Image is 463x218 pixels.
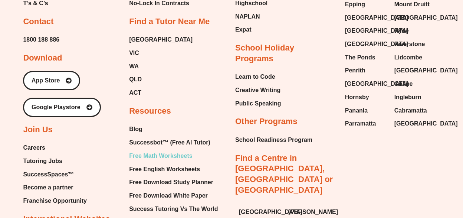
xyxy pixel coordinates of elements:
span: 𝑥̄ = [37,126,43,130]
a: [GEOGRAPHIC_DATA] [394,65,436,76]
a: Free Download White Paper [129,190,218,201]
a: Blog [129,124,218,135]
span: Panania [345,105,368,116]
a: SuccessSpaces™ [23,169,87,180]
span: NAPLAN [235,11,260,22]
a: Free English Worksheets [129,164,218,175]
button: Add or edit images [192,1,203,11]
a: Become a partner [23,182,87,193]
span: The Ponds [345,52,375,63]
h2: Find a Tutor Near Me [129,16,210,27]
span: Google Playstore [32,104,81,110]
h2: Contact [23,16,53,27]
a: QLD [129,74,193,85]
a: Cabramatta [394,105,436,116]
span: of data using a single value that represents the centre or middle of a data set. [37,103,178,107]
a: [GEOGRAPHIC_DATA] [345,78,387,90]
a: 1800 188 886 [23,34,59,45]
a: App Store [23,71,80,90]
span: Free Download Study Planner [129,177,213,188]
span: Ingleburn [394,92,421,103]
span: - The mean of a set of data is the average of the numbers. It is given by: [37,118,168,122]
span: Free Math Worksheets [129,150,192,162]
a: Successbot™ (Free AI Tutor) [129,137,218,148]
a: Creative Writing [235,85,281,96]
a: The Ponds [345,52,387,63]
h2: Download [23,53,62,64]
a: ACT [129,87,193,98]
span: the median will be the average of these two numbers. [37,163,135,167]
span: values can be the mode if they all share the highest frequency. [37,185,151,189]
span: (x bar) is the symbol used to represent mean. [40,134,123,139]
a: Parramatta [345,118,387,129]
span: Free Download White Paper [129,190,208,201]
span: amount of spread in a set of data. [37,206,98,210]
span: [GEOGRAPHIC_DATA] [129,34,193,45]
span: Statistics & Probability • Lesson 7 [37,40,158,48]
span: Cabramatta [394,105,427,116]
span: [GEOGRAPHIC_DATA] [345,78,408,90]
span: of ⁨11⁩ [44,1,58,11]
a: Free Math Worksheets [129,150,218,162]
a: [GEOGRAPHIC_DATA] [345,25,387,36]
span: Free English Worksheets [129,164,200,175]
span: - Measures of centre include the mean, median and mode. These statistics describe a whole set [37,96,212,100]
span: [GEOGRAPHIC_DATA] [394,65,458,76]
a: Online [394,78,436,90]
span: App Store [32,78,60,84]
span: - Data can be summarised or described using measures of centre and measures of spread. [37,82,203,86]
a: WA [129,61,193,72]
span: highest. If there is an even number of values in the data set, there will be two middle values and [37,156,211,160]
span: Online [394,78,413,90]
a: Hornsby [345,92,387,103]
span: Careers [23,142,45,153]
span: 𝑠𝑢𝑚 𝑜𝑓 𝑑𝑎𝑡𝑎 𝑣𝑎𝑙𝑢𝑒𝑠 [49,125,73,128]
span: 𝑥̄ [37,134,39,139]
a: NAPLAN [235,11,271,22]
span: - Measures of spread include the range and interquartile range. They are used to describe the [37,199,208,203]
span: [GEOGRAPHIC_DATA] [239,206,302,218]
a: Ingleburn [394,92,436,103]
a: [PERSON_NAME] [288,206,330,218]
a: [GEOGRAPHIC_DATA] [345,12,387,23]
h2: Resources [129,106,171,117]
span: Riverstone [394,39,425,50]
span: Lidcombe [394,52,423,63]
span: WA [129,61,139,72]
a: Learn to Code [235,71,281,82]
a: Franchise Opportunity [23,195,87,206]
a: Free Download Study Planner [129,177,218,188]
span: [GEOGRAPHIC_DATA] [345,12,408,23]
a: [GEOGRAPHIC_DATA] [394,118,436,129]
a: Riverstone [394,39,436,50]
a: Success Tutoring Vs The World [129,204,218,215]
span: Successbot™ (Free AI Tutor) [129,137,210,148]
span: ACT [129,87,141,98]
button: Draw [182,1,192,11]
iframe: Chat Widget [336,134,463,218]
a: School Readiness Program [235,134,312,146]
a: Find a Centre in [GEOGRAPHIC_DATA], [GEOGRAPHIC_DATA] or [GEOGRAPHIC_DATA] [235,153,333,195]
button: Text [171,1,182,11]
h2: Join Us [23,124,52,135]
span: - The median is the middle value of the data when the values are sorted in order from lowest to [37,149,210,153]
span: [GEOGRAPHIC_DATA] [345,25,408,36]
span: Parramatta [345,118,376,129]
span: [GEOGRAPHIC_DATA] [345,39,408,50]
span: Tutoring Jobs [23,156,62,167]
a: Google Playstore [23,98,101,117]
span: Ryde [394,25,409,36]
span: VIC [129,48,139,59]
span: Become a partner [23,182,73,193]
a: Public Speaking [235,98,281,109]
span: - The mode is the most common value and is the value that occurs most frequently. Multiple [37,178,204,182]
span: Measures of centre & spread [37,69,114,75]
a: Tutoring Jobs [23,156,87,167]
